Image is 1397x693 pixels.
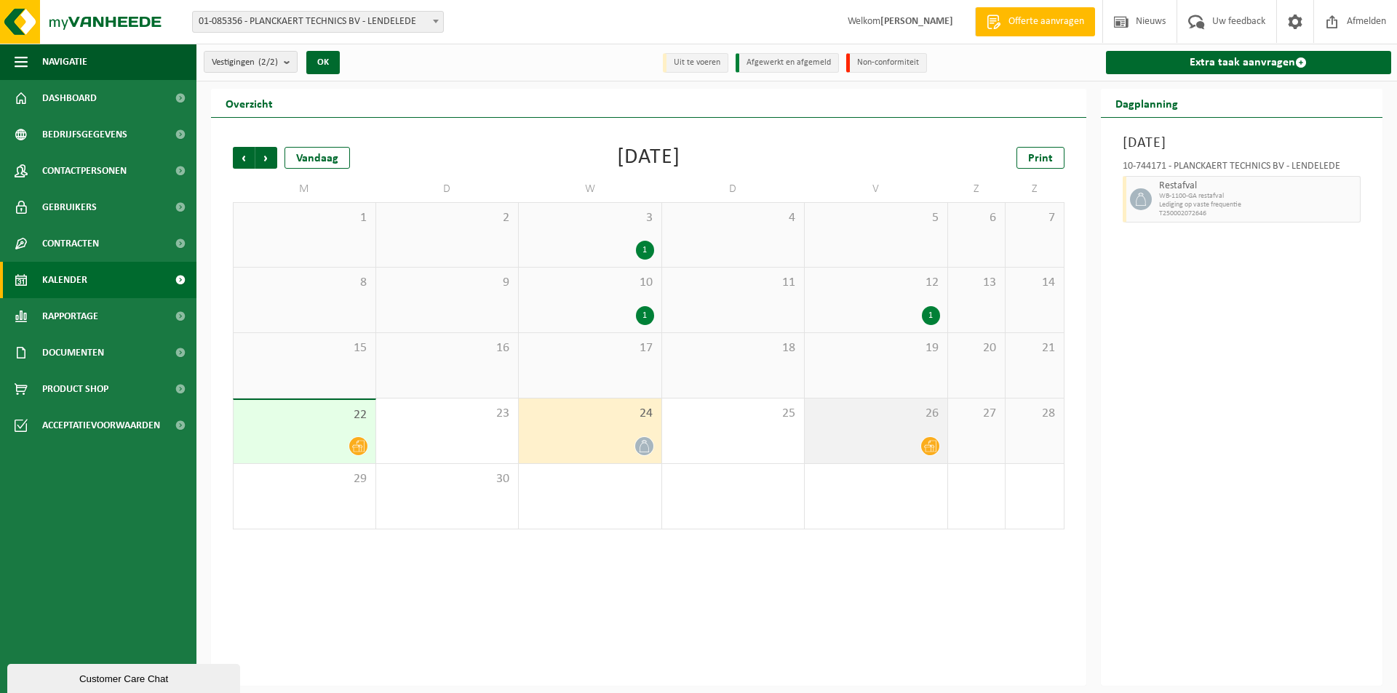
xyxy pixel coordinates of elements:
[1016,147,1064,169] a: Print
[1013,275,1056,291] span: 14
[669,275,797,291] span: 11
[233,176,376,202] td: M
[241,340,368,356] span: 15
[42,44,87,80] span: Navigatie
[948,176,1006,202] td: Z
[526,210,654,226] span: 3
[1013,406,1056,422] span: 28
[241,210,368,226] span: 1
[211,89,287,117] h2: Overzicht
[192,11,444,33] span: 01-085356 - PLANCKAERT TECHNICS BV - LENDELEDE
[212,52,278,73] span: Vestigingen
[955,275,998,291] span: 13
[42,116,127,153] span: Bedrijfsgegevens
[663,53,728,73] li: Uit te voeren
[1159,180,1357,192] span: Restafval
[1159,192,1357,201] span: WB-1100-GA restafval
[526,275,654,291] span: 10
[526,340,654,356] span: 17
[805,176,948,202] td: V
[376,176,520,202] td: D
[636,306,654,325] div: 1
[204,51,298,73] button: Vestigingen(2/2)
[880,16,953,27] strong: [PERSON_NAME]
[519,176,662,202] td: W
[1006,176,1064,202] td: Z
[42,262,87,298] span: Kalender
[1101,89,1193,117] h2: Dagplanning
[306,51,340,74] button: OK
[669,340,797,356] span: 18
[42,80,97,116] span: Dashboard
[1013,340,1056,356] span: 21
[812,406,940,422] span: 26
[975,7,1095,36] a: Offerte aanvragen
[1159,201,1357,209] span: Lediging op vaste frequentie
[42,298,98,335] span: Rapportage
[812,210,940,226] span: 5
[233,147,255,169] span: Vorige
[383,406,512,422] span: 23
[42,335,104,371] span: Documenten
[669,210,797,226] span: 4
[42,225,99,262] span: Contracten
[1123,161,1361,176] div: 10-744171 - PLANCKAERT TECHNICS BV - LENDELEDE
[1123,132,1361,154] h3: [DATE]
[617,147,680,169] div: [DATE]
[1028,153,1053,164] span: Print
[42,371,108,407] span: Product Shop
[255,147,277,169] span: Volgende
[383,471,512,487] span: 30
[1005,15,1088,29] span: Offerte aanvragen
[383,275,512,291] span: 9
[1159,209,1357,218] span: T250002072646
[526,406,654,422] span: 24
[241,407,368,423] span: 22
[284,147,350,169] div: Vandaag
[42,153,127,189] span: Contactpersonen
[812,340,940,356] span: 19
[812,275,940,291] span: 12
[383,340,512,356] span: 16
[955,406,998,422] span: 27
[669,406,797,422] span: 25
[662,176,805,202] td: D
[42,407,160,444] span: Acceptatievoorwaarden
[258,57,278,67] count: (2/2)
[1106,51,1392,74] a: Extra taak aanvragen
[193,12,443,32] span: 01-085356 - PLANCKAERT TECHNICS BV - LENDELEDE
[42,189,97,225] span: Gebruikers
[736,53,839,73] li: Afgewerkt en afgemeld
[7,661,243,693] iframe: chat widget
[383,210,512,226] span: 2
[1013,210,1056,226] span: 7
[636,241,654,260] div: 1
[846,53,927,73] li: Non-conformiteit
[241,275,368,291] span: 8
[241,471,368,487] span: 29
[955,210,998,226] span: 6
[955,340,998,356] span: 20
[922,306,940,325] div: 1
